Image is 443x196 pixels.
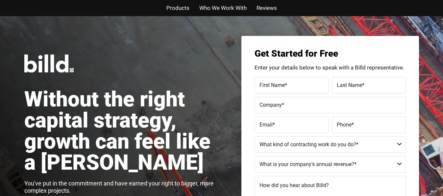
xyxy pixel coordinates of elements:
[337,121,352,127] span: Phone
[259,182,329,188] span: How did you hear about Billd?
[257,3,277,13] a: Reviews
[255,65,406,70] p: Enter your details below to speak with a Billd representative.
[259,121,273,127] span: Email
[259,101,282,108] span: Company
[337,82,362,88] span: Last Name
[259,82,285,88] span: First Name
[24,89,215,173] h1: Without the right capital strategy, growth can feel like a [PERSON_NAME]
[255,49,406,58] h3: Get Started for Free
[24,180,215,194] p: You've put in the commitment and have earned your right to bigger, more complex projects.
[199,3,247,13] a: Who We Work With
[166,3,189,13] a: Products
